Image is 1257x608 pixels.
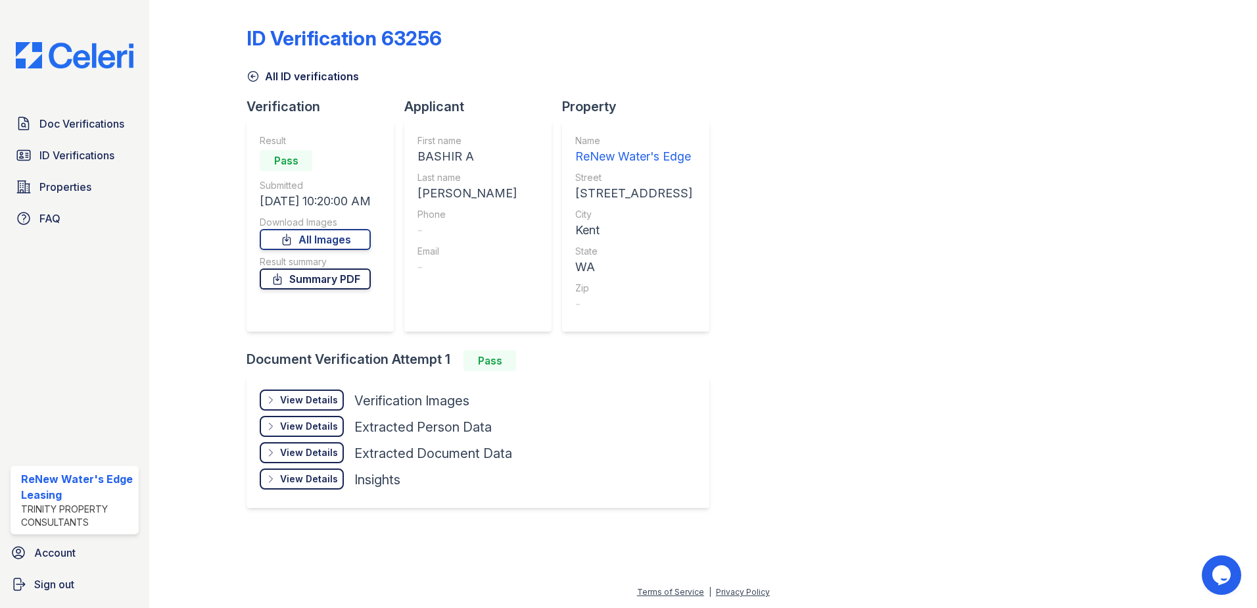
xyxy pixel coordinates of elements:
div: [PERSON_NAME] [417,184,517,203]
div: Result summary [260,255,371,268]
span: Account [34,545,76,561]
span: Doc Verifications [39,116,124,132]
div: Zip [575,282,692,295]
div: Insights [354,470,400,489]
div: Name [575,134,692,147]
a: ID Verifications [11,142,139,168]
div: BASHIR A [417,147,517,166]
div: Extracted Person Data [354,418,492,436]
div: Email [417,245,517,258]
iframe: chat widget [1202,555,1244,595]
a: Name ReNew Water's Edge [575,134,692,166]
div: Trinity Property Consultants [21,503,133,529]
span: ID Verifications [39,147,114,163]
a: Terms of Service [637,587,704,597]
img: CE_Logo_Blue-a8612792a0a2168367f1c8372b55b34899dd931a85d93a1a3d3e32e68fde9ad4.png [5,42,144,68]
div: [STREET_ADDRESS] [575,184,692,203]
div: Phone [417,208,517,221]
div: City [575,208,692,221]
div: [DATE] 10:20:00 AM [260,192,371,211]
div: Download Images [260,216,371,229]
div: View Details [280,472,338,486]
span: Sign out [34,576,74,592]
div: View Details [280,393,338,407]
div: Pass [463,350,516,371]
div: Applicant [404,97,562,116]
a: FAQ [11,205,139,232]
div: State [575,245,692,258]
div: Pass [260,150,312,171]
a: Sign out [5,571,144,597]
div: Submitted [260,179,371,192]
div: ID Verification 63256 [247,26,442,50]
div: View Details [280,420,338,433]
div: Property [562,97,720,116]
div: ReNew Water's Edge [575,147,692,166]
span: FAQ [39,211,60,226]
div: Last name [417,171,517,184]
div: Verification [247,97,404,116]
a: All ID verifications [247,68,359,84]
span: Properties [39,179,91,195]
div: View Details [280,446,338,459]
div: First name [417,134,517,147]
div: ReNew Water's Edge Leasing [21,471,133,503]
a: Privacy Policy [716,587,770,597]
div: Extracted Document Data [354,444,512,463]
div: Result [260,134,371,147]
div: - [417,258,517,276]
div: Document Verification Attempt 1 [247,350,720,371]
div: - [575,295,692,313]
a: Properties [11,174,139,200]
div: - [417,221,517,240]
a: All Images [260,229,371,250]
div: WA [575,258,692,276]
a: Account [5,540,144,566]
div: Kent [575,221,692,240]
a: Doc Verifications [11,111,139,137]
div: Verification Images [354,392,469,410]
a: Summary PDF [260,268,371,290]
div: | [709,587,711,597]
div: Street [575,171,692,184]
